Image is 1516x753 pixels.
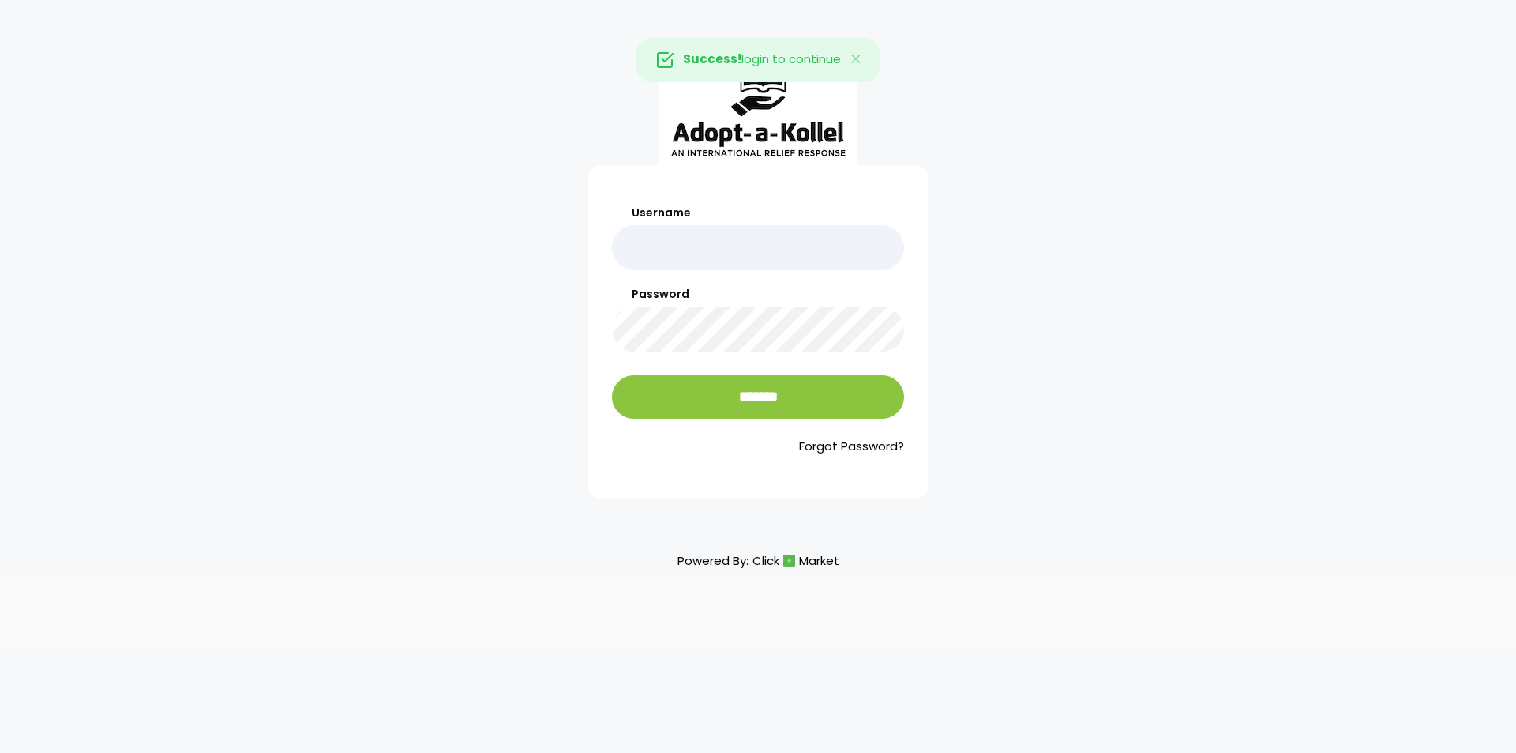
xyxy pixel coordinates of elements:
[612,205,904,221] label: Username
[659,51,857,165] img: aak_logo_sm.jpeg
[612,286,904,303] label: Password
[783,555,795,567] img: cm_icon.png
[834,39,880,81] button: Close
[677,550,839,571] p: Powered By:
[683,51,741,67] strong: Success!
[636,38,880,82] div: login to continue.
[752,550,839,571] a: ClickMarket
[612,438,904,456] a: Forgot Password?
